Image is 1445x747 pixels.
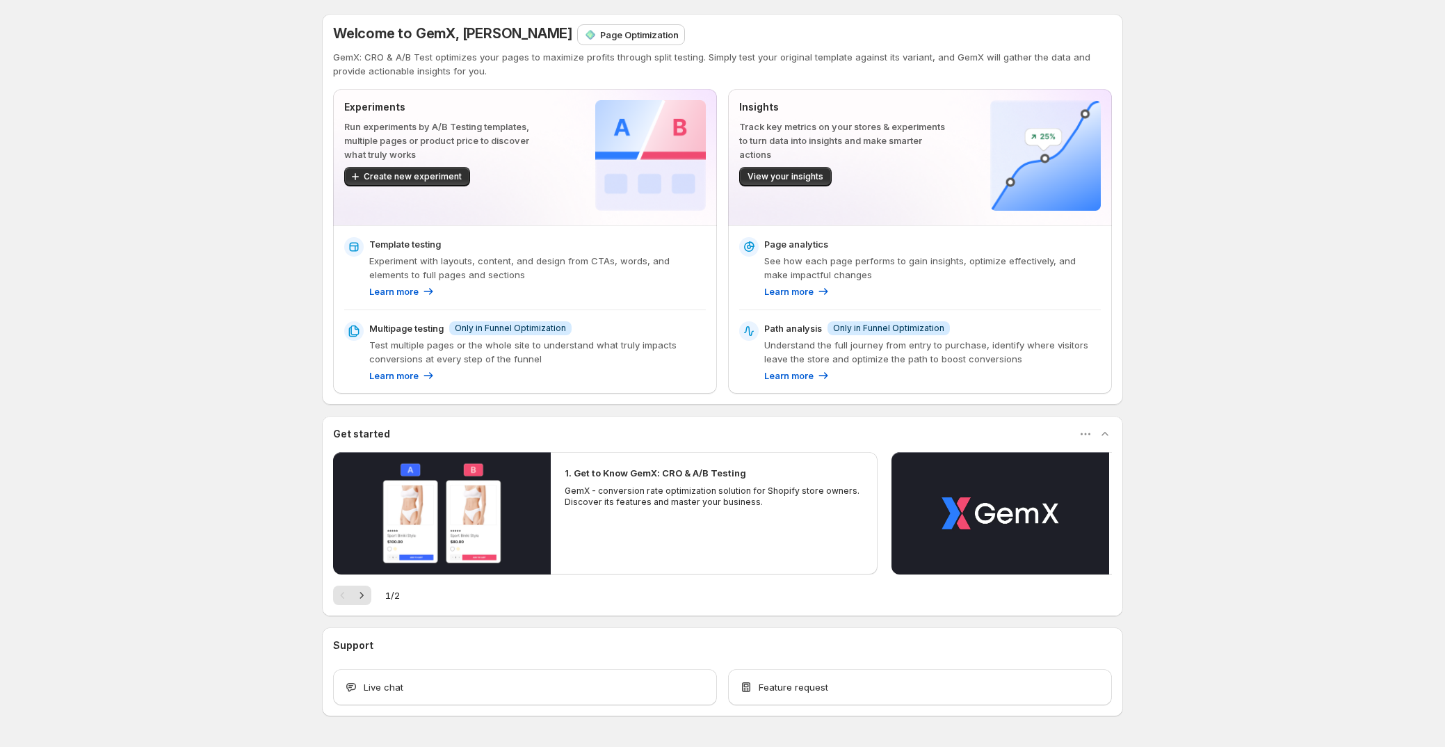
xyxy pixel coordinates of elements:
[748,171,823,182] span: View your insights
[739,120,946,161] p: Track key metrics on your stores & experiments to turn data into insights and make smarter actions
[595,100,706,211] img: Experiments
[565,485,864,508] p: GemX - conversion rate optimization solution for Shopify store owners. Discover its features and ...
[764,237,828,251] p: Page analytics
[352,586,371,605] button: Next
[583,28,597,42] img: Page Optimization
[333,50,1112,78] p: GemX: CRO & A/B Test optimizes your pages to maximize profits through split testing. Simply test ...
[759,680,828,694] span: Feature request
[369,284,435,298] a: Learn more
[764,369,814,383] p: Learn more
[364,680,403,694] span: Live chat
[344,100,551,114] p: Experiments
[333,586,371,605] nav: Pagination
[565,466,746,480] h2: 1. Get to Know GemX: CRO & A/B Testing
[369,237,441,251] p: Template testing
[333,427,390,441] h3: Get started
[333,452,551,575] button: Play video
[333,638,373,652] h3: Support
[739,167,832,186] button: View your insights
[764,321,822,335] p: Path analysis
[833,323,944,334] span: Only in Funnel Optimization
[764,284,830,298] a: Learn more
[344,167,470,186] button: Create new experiment
[369,284,419,298] p: Learn more
[369,369,419,383] p: Learn more
[333,25,572,42] span: Welcome to GemX, [PERSON_NAME]
[344,120,551,161] p: Run experiments by A/B Testing templates, multiple pages or product price to discover what truly ...
[369,254,706,282] p: Experiment with layouts, content, and design from CTAs, words, and elements to full pages and sec...
[369,321,444,335] p: Multipage testing
[764,284,814,298] p: Learn more
[764,254,1101,282] p: See how each page performs to gain insights, optimize effectively, and make impactful changes
[600,28,679,42] p: Page Optimization
[990,100,1101,211] img: Insights
[891,452,1109,575] button: Play video
[764,369,830,383] a: Learn more
[385,588,400,602] span: 1 / 2
[369,369,435,383] a: Learn more
[364,171,462,182] span: Create new experiment
[764,338,1101,366] p: Understand the full journey from entry to purchase, identify where visitors leave the store and o...
[369,338,706,366] p: Test multiple pages or the whole site to understand what truly impacts conversions at every step ...
[455,323,566,334] span: Only in Funnel Optimization
[739,100,946,114] p: Insights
